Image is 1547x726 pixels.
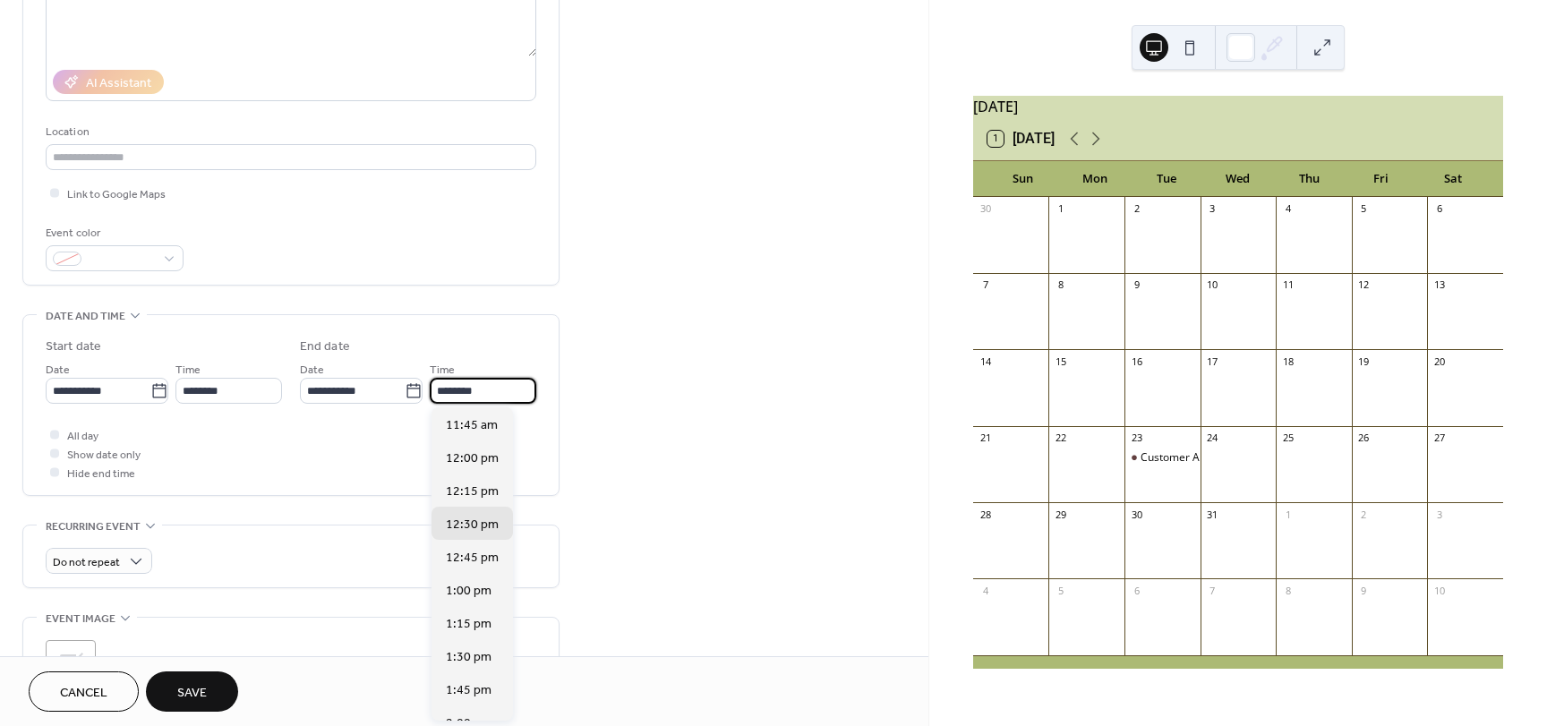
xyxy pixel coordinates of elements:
[1281,584,1295,597] div: 8
[446,681,491,700] span: 1:45 pm
[46,640,96,690] div: ;
[1130,278,1143,292] div: 9
[1281,278,1295,292] div: 11
[1281,508,1295,521] div: 1
[1054,508,1067,521] div: 29
[1274,161,1346,197] div: Thu
[1432,431,1446,445] div: 27
[1281,354,1295,368] div: 18
[175,361,201,380] span: Time
[1054,431,1067,445] div: 22
[29,671,139,712] button: Cancel
[300,337,350,356] div: End date
[67,446,141,465] span: Show date only
[1141,450,1324,465] div: Customer Appreciation at Bears Den
[446,449,499,468] span: 12:00 pm
[1357,278,1371,292] div: 12
[979,584,992,597] div: 4
[1054,584,1067,597] div: 5
[1346,161,1417,197] div: Fri
[979,431,992,445] div: 21
[430,361,455,380] span: Time
[446,615,491,634] span: 1:15 pm
[46,517,141,536] span: Recurring event
[67,427,98,446] span: All day
[1130,354,1143,368] div: 16
[446,483,499,501] span: 12:15 pm
[1130,431,1143,445] div: 23
[1206,278,1219,292] div: 10
[1281,202,1295,216] div: 4
[987,161,1059,197] div: Sun
[1054,202,1067,216] div: 1
[177,684,207,703] span: Save
[1357,584,1371,597] div: 9
[1054,278,1067,292] div: 8
[1357,508,1371,521] div: 2
[1206,508,1219,521] div: 31
[446,549,499,568] span: 12:45 pm
[1059,161,1131,197] div: Mon
[300,361,324,380] span: Date
[46,361,70,380] span: Date
[1417,161,1489,197] div: Sat
[53,552,120,573] span: Do not repeat
[973,96,1503,117] div: [DATE]
[146,671,238,712] button: Save
[446,648,491,667] span: 1:30 pm
[46,224,180,243] div: Event color
[1357,431,1371,445] div: 26
[46,610,115,628] span: Event image
[1432,278,1446,292] div: 13
[979,202,992,216] div: 30
[1432,508,1446,521] div: 3
[67,185,166,204] span: Link to Google Maps
[446,416,498,435] span: 11:45 am
[1054,354,1067,368] div: 15
[60,684,107,703] span: Cancel
[979,278,992,292] div: 7
[1130,202,1143,216] div: 2
[446,516,499,534] span: 12:30 pm
[981,126,1061,151] button: 1[DATE]
[979,508,992,521] div: 28
[1432,354,1446,368] div: 20
[1206,584,1219,597] div: 7
[1432,202,1446,216] div: 6
[1206,354,1219,368] div: 17
[1357,354,1371,368] div: 19
[46,123,533,141] div: Location
[979,354,992,368] div: 14
[1206,202,1219,216] div: 3
[1131,161,1202,197] div: Tue
[1124,450,1201,465] div: Customer Appreciation at Bears Den
[1202,161,1274,197] div: Wed
[1130,584,1143,597] div: 6
[46,307,125,326] span: Date and time
[1357,202,1371,216] div: 5
[1432,584,1446,597] div: 10
[46,337,101,356] div: Start date
[67,465,135,483] span: Hide end time
[446,582,491,601] span: 1:00 pm
[1206,431,1219,445] div: 24
[1130,508,1143,521] div: 30
[1281,431,1295,445] div: 25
